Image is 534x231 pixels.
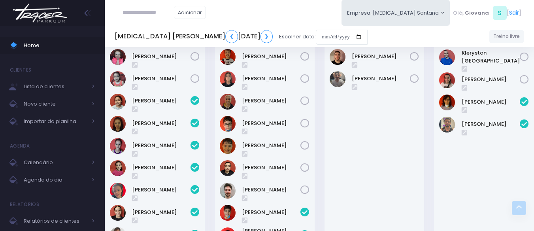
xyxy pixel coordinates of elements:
span: Relatórios de clientes [24,216,87,226]
span: Lista de clientes [24,81,87,92]
a: [PERSON_NAME] [132,75,191,83]
a: [PERSON_NAME] [242,53,300,61]
img: Elisa Miranda Diniz [110,94,126,110]
span: Giovana [465,9,489,17]
a: [PERSON_NAME] [462,120,520,128]
a: [PERSON_NAME] [132,208,191,216]
a: [PERSON_NAME] [132,97,191,105]
span: Olá, [453,9,464,17]
a: [PERSON_NAME] [242,97,300,105]
h4: Clientes [10,62,31,78]
h4: Relatórios [10,197,39,212]
img: Valentina Cardoso de Mello Dias Panhota [110,71,126,87]
a: [PERSON_NAME] [352,75,410,83]
img: Natan Garcia Leão [330,49,345,65]
img: Sergio Reis pessoa [439,117,455,133]
a: [PERSON_NAME] [242,208,300,216]
span: Agenda do dia [24,175,87,185]
span: Home [24,40,95,51]
img: Rafael Eiras Freitas [220,183,236,199]
a: [PERSON_NAME] [242,119,300,127]
img: Paloma Mondini [439,72,455,88]
img: Pedro Ferreirinho [330,71,345,87]
a: [PERSON_NAME] [352,53,410,61]
a: [PERSON_NAME] [242,75,300,83]
a: [PERSON_NAME] [132,142,191,150]
span: Importar da planilha [24,116,87,127]
a: [PERSON_NAME] [132,53,191,61]
img: Miguel Penna Ferreira [220,116,236,132]
img: Maria Clara Giglio Correa [110,160,126,176]
span: Novo cliente [24,99,87,109]
img: Geovane Martins Ramos [220,49,236,65]
img: Guilherme Cento Magalhaes [220,71,236,87]
img: Beatriz Valentim Perna [439,95,455,110]
a: [PERSON_NAME] [242,186,300,194]
a: Sair [509,9,519,17]
a: [PERSON_NAME] [462,98,520,106]
a: [PERSON_NAME] [462,76,520,83]
a: [PERSON_NAME] [132,186,191,194]
img: Isadora Matias Tenório [110,138,126,154]
a: ❯ [260,30,273,43]
span: S [493,6,507,20]
h4: Agenda [10,138,30,154]
img: Sarah Soares Dorizotti [110,205,126,221]
span: Calendário [24,157,87,168]
a: ❮ [225,30,238,43]
a: [PERSON_NAME] [242,142,300,150]
img: Kleryston Pariz [439,49,455,65]
a: [PERSON_NAME] [132,164,191,172]
div: [ ] [450,4,524,22]
a: [PERSON_NAME] [242,164,300,172]
img: Maria Eduarda Mariano Serracini [110,183,126,199]
a: Treino livre [489,30,525,43]
img: Giovanna Rodrigues Gialluize [110,49,126,65]
img: Nicolas Naliato [220,138,236,154]
h5: [MEDICAL_DATA] [PERSON_NAME] [DATE] [115,30,273,43]
div: Escolher data: [115,28,368,46]
img: Fernando Feijó [220,205,236,221]
a: [PERSON_NAME] [132,119,191,127]
img: Paulo Cesar Pereira Junior [220,160,236,176]
img: Franca Warnier [110,116,126,132]
a: Adicionar [174,6,206,19]
a: Kleryston [GEOGRAPHIC_DATA] [462,49,520,64]
img: Guilherme D'Oswaldo [220,94,236,110]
